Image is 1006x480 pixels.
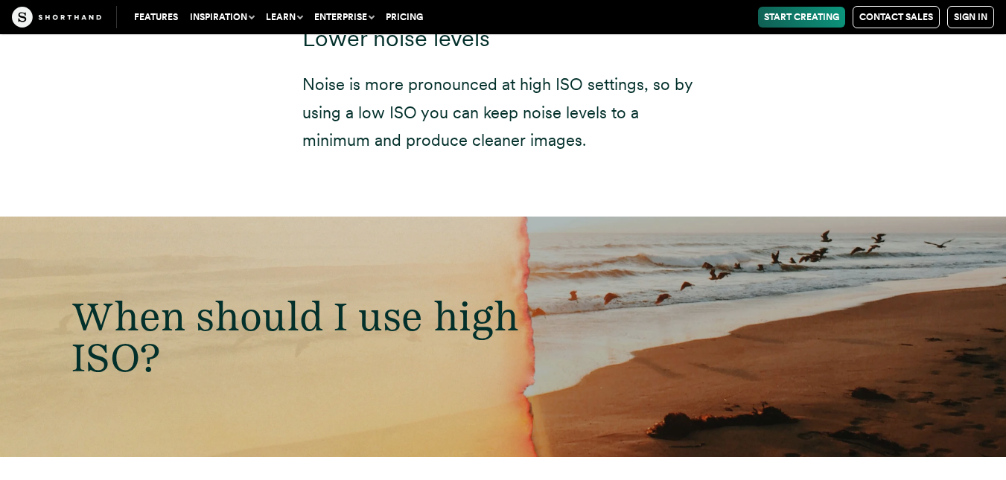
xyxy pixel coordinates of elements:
a: Start Creating [758,7,845,28]
p: Noise is more pronounced at high ISO settings, so by using a low ISO you can keep noise levels to... [302,71,704,154]
a: Contact Sales [853,6,940,28]
h3: Lower noise levels [302,25,704,53]
span: When should I use high ISO? [71,292,519,380]
button: Enterprise [308,7,380,28]
a: Pricing [380,7,429,28]
button: Inspiration [184,7,260,28]
a: Features [128,7,184,28]
img: The Craft [12,7,101,28]
a: Sign in [947,6,994,28]
button: Learn [260,7,308,28]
